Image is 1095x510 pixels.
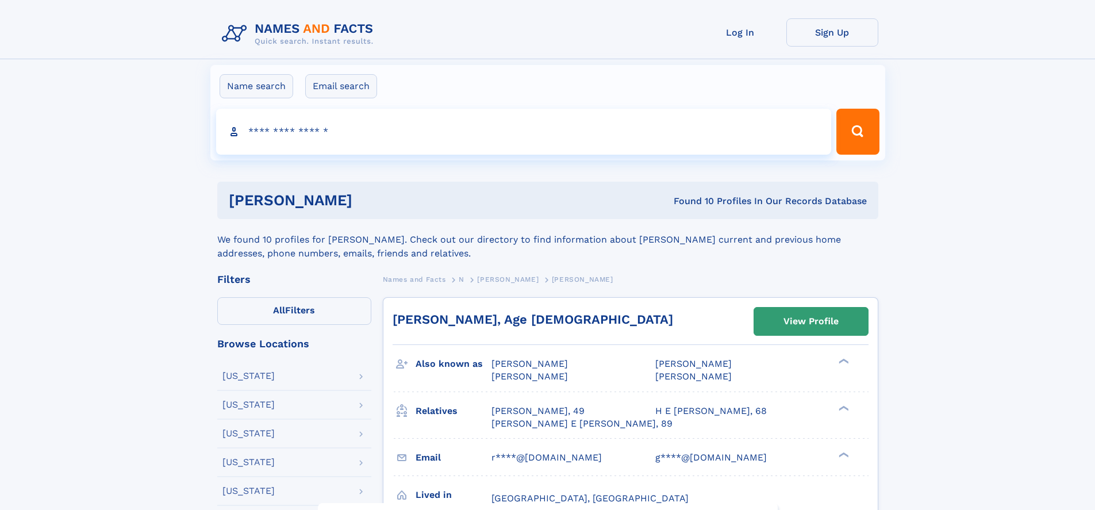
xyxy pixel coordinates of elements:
[216,109,832,155] input: search input
[477,275,539,283] span: [PERSON_NAME]
[836,109,879,155] button: Search Button
[229,193,513,208] h1: [PERSON_NAME]
[217,274,371,285] div: Filters
[754,308,868,335] a: View Profile
[491,405,585,417] a: [PERSON_NAME], 49
[477,272,539,286] a: [PERSON_NAME]
[217,339,371,349] div: Browse Locations
[416,448,491,467] h3: Email
[786,18,878,47] a: Sign Up
[416,354,491,374] h3: Also known as
[694,18,786,47] a: Log In
[836,451,850,458] div: ❯
[491,493,689,504] span: [GEOGRAPHIC_DATA], [GEOGRAPHIC_DATA]
[416,401,491,421] h3: Relatives
[655,371,732,382] span: [PERSON_NAME]
[217,18,383,49] img: Logo Names and Facts
[655,405,767,417] a: H E [PERSON_NAME], 68
[273,305,285,316] span: All
[393,312,673,327] a: [PERSON_NAME], Age [DEMOGRAPHIC_DATA]
[222,371,275,381] div: [US_STATE]
[222,429,275,438] div: [US_STATE]
[459,272,464,286] a: N
[222,458,275,467] div: [US_STATE]
[836,358,850,365] div: ❯
[220,74,293,98] label: Name search
[217,219,878,260] div: We found 10 profiles for [PERSON_NAME]. Check out our directory to find information about [PERSON...
[416,485,491,505] h3: Lived in
[217,297,371,325] label: Filters
[836,404,850,412] div: ❯
[491,417,673,430] a: [PERSON_NAME] E [PERSON_NAME], 89
[459,275,464,283] span: N
[655,358,732,369] span: [PERSON_NAME]
[383,272,446,286] a: Names and Facts
[513,195,867,208] div: Found 10 Profiles In Our Records Database
[222,486,275,496] div: [US_STATE]
[783,308,839,335] div: View Profile
[491,358,568,369] span: [PERSON_NAME]
[222,400,275,409] div: [US_STATE]
[305,74,377,98] label: Email search
[552,275,613,283] span: [PERSON_NAME]
[491,371,568,382] span: [PERSON_NAME]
